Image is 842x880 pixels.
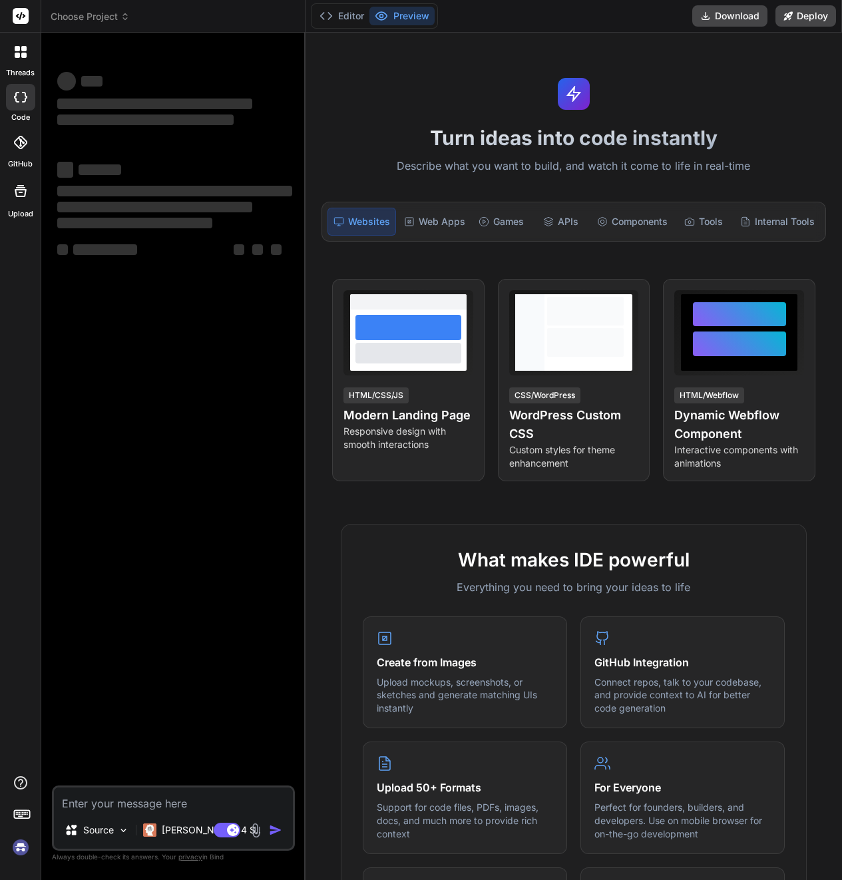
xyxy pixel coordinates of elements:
[57,162,73,178] span: ‌
[509,443,639,470] p: Custom styles for theme enhancement
[735,208,820,236] div: Internal Tools
[6,67,35,79] label: threads
[252,244,263,255] span: ‌
[9,836,32,859] img: signin
[363,546,785,574] h2: What makes IDE powerful
[343,406,473,425] h4: Modern Landing Page
[594,654,771,670] h4: GitHub Integration
[8,208,33,220] label: Upload
[509,387,580,403] div: CSS/WordPress
[363,579,785,595] p: Everything you need to bring your ideas to life
[8,158,33,170] label: GitHub
[57,202,252,212] span: ‌
[343,425,473,451] p: Responsive design with smooth interactions
[314,158,834,175] p: Describe what you want to build, and watch it come to life in real-time
[57,218,212,228] span: ‌
[83,823,114,837] p: Source
[57,186,292,196] span: ‌
[369,7,435,25] button: Preview
[178,853,202,861] span: privacy
[57,72,76,91] span: ‌
[143,823,156,837] img: Claude 4 Sonnet
[327,208,396,236] div: Websites
[377,676,553,715] p: Upload mockups, screenshots, or sketches and generate matching UIs instantly
[377,801,553,840] p: Support for code files, PDFs, images, docs, and much more to provide rich context
[314,7,369,25] button: Editor
[51,10,130,23] span: Choose Project
[532,208,589,236] div: APIs
[162,823,261,837] p: [PERSON_NAME] 4 S..
[73,244,137,255] span: ‌
[11,112,30,123] label: code
[248,823,264,838] img: attachment
[57,114,234,125] span: ‌
[592,208,673,236] div: Components
[57,244,68,255] span: ‌
[271,244,282,255] span: ‌
[676,208,732,236] div: Tools
[234,244,244,255] span: ‌
[594,779,771,795] h4: For Everyone
[473,208,530,236] div: Games
[377,779,553,795] h4: Upload 50+ Formats
[314,126,834,150] h1: Turn ideas into code instantly
[399,208,471,236] div: Web Apps
[594,801,771,840] p: Perfect for founders, builders, and developers. Use on mobile browser for on-the-go development
[594,676,771,715] p: Connect repos, talk to your codebase, and provide context to AI for better code generation
[674,443,804,470] p: Interactive components with animations
[79,164,121,175] span: ‌
[674,387,744,403] div: HTML/Webflow
[509,406,639,443] h4: WordPress Custom CSS
[674,406,804,443] h4: Dynamic Webflow Component
[692,5,767,27] button: Download
[269,823,282,837] img: icon
[81,76,103,87] span: ‌
[377,654,553,670] h4: Create from Images
[343,387,409,403] div: HTML/CSS/JS
[118,825,129,836] img: Pick Models
[57,99,252,109] span: ‌
[775,5,836,27] button: Deploy
[52,851,295,863] p: Always double-check its answers. Your in Bind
